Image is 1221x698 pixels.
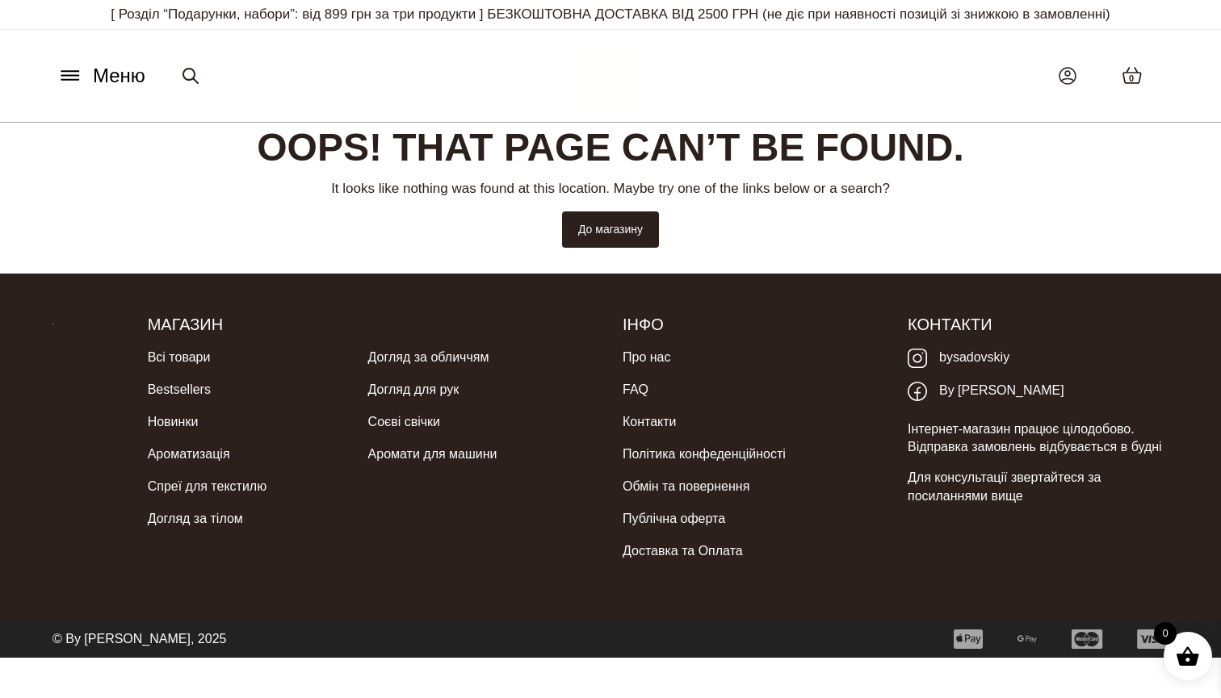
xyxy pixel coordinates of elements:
p: Інтернет-магазин працює цілодобово. Відправка замовлень відбувається в будні [908,420,1169,457]
button: Меню [52,61,150,91]
a: FAQ [623,374,648,406]
a: Аромати для машини [368,438,497,470]
a: Спреї для текстилю [148,470,267,503]
a: Публічна оферта [623,503,725,535]
h5: Контакти [908,314,1169,335]
a: Bestsellers [148,374,211,406]
span: 0 [1129,72,1134,86]
span: Меню [93,61,145,90]
a: Контакти [623,406,677,438]
a: Соєві свічки [368,406,440,438]
p: Для консультації звертайтеся за посиланнями вище [908,469,1169,505]
p: © By [PERSON_NAME], 2025 [52,630,226,648]
a: Обмін та повернення [623,470,749,503]
a: Політика конфеденційності [623,438,786,470]
a: Ароматизація [148,438,230,470]
a: Доставка та Оплата [623,535,743,567]
a: 0 [1106,50,1159,101]
a: Догляд за обличчям [368,341,489,374]
h5: Інфо [623,314,883,335]
a: bysadovskiy [908,341,1009,374]
img: BY SADOVSKIY [578,45,643,106]
a: Всі товари [148,341,211,374]
span: 0 [1154,622,1177,645]
a: By [PERSON_NAME] [908,374,1064,408]
a: Про нас [623,341,670,374]
a: Новинки [148,406,199,438]
a: Догляд за тілом [148,503,243,535]
a: До магазину [562,211,659,248]
a: Догляд для рук [368,374,459,406]
h5: Магазин [148,314,598,335]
